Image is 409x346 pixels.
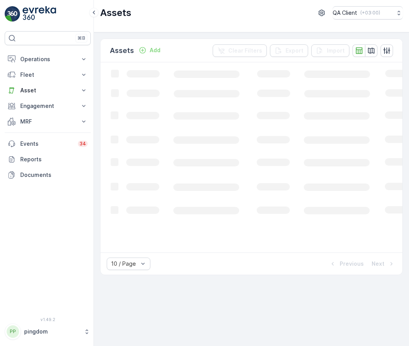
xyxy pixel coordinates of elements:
[5,83,91,98] button: Asset
[23,6,56,22] img: logo_light-DOdMpM7g.png
[340,260,364,268] p: Previous
[5,114,91,129] button: MRF
[20,71,75,79] p: Fleet
[20,140,73,148] p: Events
[5,67,91,83] button: Fleet
[20,55,75,63] p: Operations
[311,44,349,57] button: Import
[5,323,91,340] button: PPpingdom
[20,155,88,163] p: Reports
[5,152,91,167] a: Reports
[24,328,80,335] p: pingdom
[372,260,384,268] p: Next
[333,6,403,19] button: QA Client(+03:00)
[7,325,19,338] div: PP
[20,171,88,179] p: Documents
[333,9,357,17] p: QA Client
[328,259,365,268] button: Previous
[136,46,164,55] button: Add
[5,317,91,322] span: v 1.49.2
[213,44,267,57] button: Clear Filters
[5,98,91,114] button: Engagement
[286,47,303,55] p: Export
[150,46,160,54] p: Add
[228,47,262,55] p: Clear Filters
[5,136,91,152] a: Events34
[327,47,345,55] p: Import
[78,35,85,41] p: ⌘B
[270,44,308,57] button: Export
[20,118,75,125] p: MRF
[20,102,75,110] p: Engagement
[360,10,380,16] p: ( +03:00 )
[79,141,86,147] p: 34
[371,259,396,268] button: Next
[110,45,134,56] p: Assets
[5,51,91,67] button: Operations
[5,6,20,22] img: logo
[20,86,75,94] p: Asset
[100,7,131,19] p: Assets
[5,167,91,183] a: Documents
